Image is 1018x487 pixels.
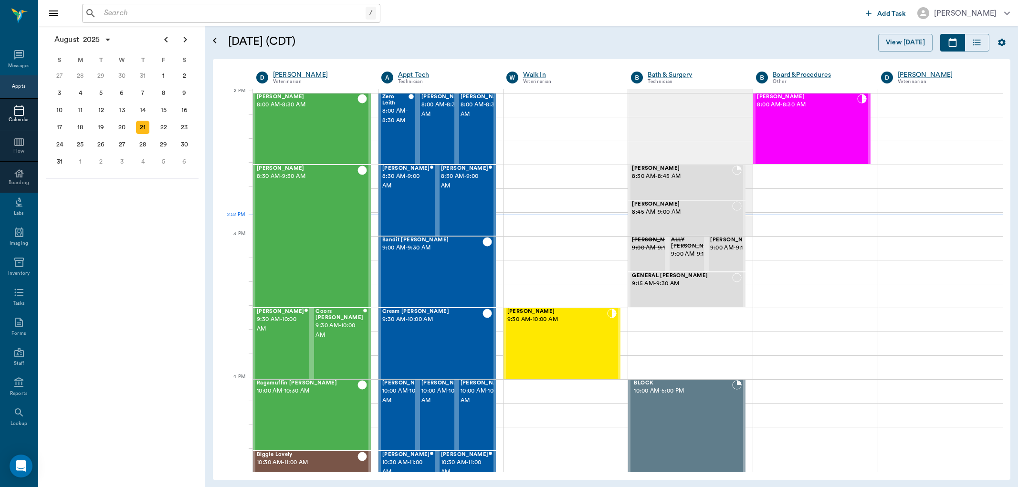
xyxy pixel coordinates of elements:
[153,53,174,67] div: F
[81,33,102,46] span: 2025
[12,83,25,90] div: Appts
[648,70,742,80] div: Bath & Surgery
[220,86,245,110] div: 2 PM
[757,100,857,110] span: 8:00 AM - 8:30 AM
[178,138,191,151] div: Saturday, August 30, 2025
[504,308,621,379] div: CHECKED_IN, 9:30 AM - 10:00 AM
[437,165,496,236] div: CHECKED_OUT, 8:30 AM - 9:00 AM
[257,100,357,110] span: 8:00 AM - 8:30 AM
[257,315,304,334] span: 9:30 AM - 10:00 AM
[773,70,867,80] div: Board &Procedures
[253,308,312,379] div: CHECKED_OUT, 9:30 AM - 10:00 AM
[523,70,617,80] a: Walk In
[634,380,732,386] span: BLOCK
[631,72,643,83] div: B
[115,138,129,151] div: Wednesday, August 27, 2025
[257,309,304,315] span: [PERSON_NAME]
[273,70,367,80] a: [PERSON_NAME]
[10,240,28,247] div: Imaging
[91,53,112,67] div: T
[381,72,393,83] div: A
[73,104,87,117] div: Monday, August 11, 2025
[632,273,732,279] span: GENERAL [PERSON_NAME]
[257,386,357,396] span: 10:00 AM - 10:30 AM
[457,93,496,165] div: CHECKED_OUT, 8:00 AM - 8:30 AM
[73,69,87,83] div: Monday, July 28, 2025
[457,379,496,451] div: READY_TO_CHECKOUT, 10:00 AM - 10:30 AM
[506,72,518,83] div: W
[53,138,66,151] div: Sunday, August 24, 2025
[632,237,680,243] span: [PERSON_NAME]
[253,379,371,451] div: CHECKED_OUT, 10:00 AM - 10:30 AM
[382,458,430,477] span: 10:30 AM - 11:00 AM
[257,452,357,458] span: Biggie Lovely
[632,201,732,207] span: [PERSON_NAME]
[136,104,149,117] div: Thursday, August 14, 2025
[382,243,483,253] span: 9:00 AM - 9:30 AM
[14,210,24,217] div: Labs
[710,237,758,243] span: [PERSON_NAME]
[136,121,149,134] div: Today, Thursday, August 21, 2025
[898,78,992,86] div: Veterinarian
[136,86,149,100] div: Thursday, August 7, 2025
[421,386,469,405] span: 10:00 AM - 10:30 AM
[220,229,245,253] div: 3 PM
[461,386,508,405] span: 10:00 AM - 10:30 AM
[10,455,32,477] div: Open Intercom Messenger
[132,53,153,67] div: T
[94,69,108,83] div: Tuesday, July 29, 2025
[53,155,66,168] div: Sunday, August 31, 2025
[312,308,370,379] div: CHECKED_OUT, 9:30 AM - 10:00 AM
[176,30,195,49] button: Next page
[157,138,170,151] div: Friday, August 29, 2025
[315,321,363,340] span: 9:30 AM - 10:00 AM
[632,279,732,289] span: 9:15 AM - 9:30 AM
[178,86,191,100] div: Saturday, August 9, 2025
[73,138,87,151] div: Monday, August 25, 2025
[157,104,170,117] div: Friday, August 15, 2025
[178,104,191,117] div: Saturday, August 16, 2025
[53,86,66,100] div: Sunday, August 3, 2025
[273,78,367,86] div: Veterinarian
[441,172,489,191] span: 8:30 AM - 9:00 AM
[10,420,27,427] div: Lookup
[52,33,81,46] span: August
[13,300,25,307] div: Tasks
[910,4,1018,22] button: [PERSON_NAME]
[257,166,357,172] span: [PERSON_NAME]
[898,70,992,80] a: [PERSON_NAME]
[667,236,706,272] div: CANCELED, 9:00 AM - 9:15 AM
[209,22,220,59] button: Open calendar
[136,69,149,83] div: Thursday, July 31, 2025
[382,106,409,125] span: 8:00 AM - 8:30 AM
[628,236,667,272] div: CANCELED, 9:00 AM - 9:15 AM
[53,69,66,83] div: Sunday, July 27, 2025
[11,330,26,337] div: Forms
[136,155,149,168] div: Thursday, September 4, 2025
[53,104,66,117] div: Sunday, August 10, 2025
[671,237,719,249] span: ALLY [PERSON_NAME]
[773,78,867,86] div: Other
[366,7,376,20] div: /
[756,72,768,83] div: B
[421,380,469,386] span: [PERSON_NAME]
[178,121,191,134] div: Saturday, August 23, 2025
[157,86,170,100] div: Friday, August 8, 2025
[441,452,489,458] span: [PERSON_NAME]
[632,207,732,217] span: 8:45 AM - 9:00 AM
[753,93,871,165] div: CHECKED_IN, 8:00 AM - 8:30 AM
[378,165,437,236] div: CHECKED_OUT, 8:30 AM - 9:00 AM
[115,104,129,117] div: Wednesday, August 13, 2025
[256,72,268,83] div: D
[70,53,91,67] div: M
[174,53,195,67] div: S
[710,243,758,253] span: 9:00 AM - 9:15 AM
[73,121,87,134] div: Monday, August 18, 2025
[632,172,732,181] span: 8:30 AM - 8:45 AM
[100,7,366,20] input: Search
[648,78,742,86] div: Technician
[461,100,508,119] span: 8:00 AM - 8:30 AM
[157,30,176,49] button: Previous page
